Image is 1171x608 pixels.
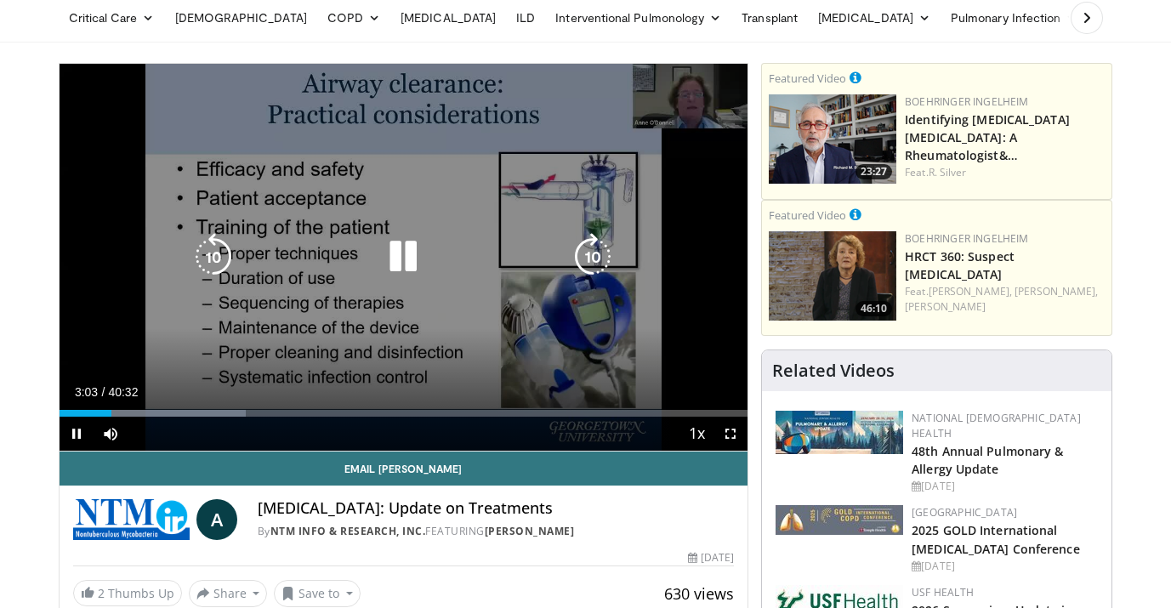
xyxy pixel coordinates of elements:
[1015,284,1098,298] a: [PERSON_NAME],
[189,580,268,607] button: Share
[912,443,1063,477] a: 48th Annual Pulmonary & Allergy Update
[856,301,892,316] span: 46:10
[664,583,734,604] span: 630 views
[905,165,1105,180] div: Feat.
[545,1,731,35] a: Interventional Pulmonology
[94,417,128,451] button: Mute
[929,165,967,179] a: R. Silver
[688,550,734,565] div: [DATE]
[108,385,138,399] span: 40:32
[60,452,748,486] a: Email [PERSON_NAME]
[769,231,896,321] a: 46:10
[165,1,317,35] a: [DEMOGRAPHIC_DATA]
[856,164,892,179] span: 23:27
[274,580,361,607] button: Save to
[808,1,941,35] a: [MEDICAL_DATA]
[769,207,846,223] small: Featured Video
[270,524,426,538] a: NTM Info & Research, Inc.
[912,559,1098,574] div: [DATE]
[912,479,1098,494] div: [DATE]
[102,385,105,399] span: /
[317,1,390,35] a: COPD
[98,585,105,601] span: 2
[506,1,545,35] a: ILD
[258,524,735,539] div: By FEATURING
[769,94,896,184] a: 23:27
[390,1,506,35] a: [MEDICAL_DATA]
[912,411,1081,440] a: National [DEMOGRAPHIC_DATA] Health
[905,284,1105,315] div: Feat.
[713,417,748,451] button: Fullscreen
[905,94,1028,109] a: Boehringer Ingelheim
[912,585,974,599] a: USF Health
[769,231,896,321] img: 8340d56b-4f12-40ce-8f6a-f3da72802623.png.150x105_q85_crop-smart_upscale.png
[196,499,237,540] a: A
[485,524,575,538] a: [PERSON_NAME]
[941,1,1088,35] a: Pulmonary Infection
[75,385,98,399] span: 3:03
[73,499,190,540] img: NTM Info & Research, Inc.
[60,417,94,451] button: Pause
[59,1,165,35] a: Critical Care
[769,94,896,184] img: dcc7dc38-d620-4042-88f3-56bf6082e623.png.150x105_q85_crop-smart_upscale.png
[912,505,1017,520] a: [GEOGRAPHIC_DATA]
[905,299,986,314] a: [PERSON_NAME]
[258,499,735,518] h4: [MEDICAL_DATA]: Update on Treatments
[60,410,748,417] div: Progress Bar
[776,411,903,454] img: b90f5d12-84c1-472e-b843-5cad6c7ef911.jpg.150x105_q85_autocrop_double_scale_upscale_version-0.2.jpg
[929,284,1012,298] a: [PERSON_NAME],
[772,361,895,381] h4: Related Videos
[73,580,182,606] a: 2 Thumbs Up
[912,522,1080,556] a: 2025 GOLD International [MEDICAL_DATA] Conference
[905,248,1015,282] a: HRCT 360: Suspect [MEDICAL_DATA]
[905,231,1028,246] a: Boehringer Ingelheim
[905,111,1070,163] a: Identifying [MEDICAL_DATA] [MEDICAL_DATA]: A Rheumatologist&…
[769,71,846,86] small: Featured Video
[679,417,713,451] button: Playback Rate
[60,64,748,452] video-js: Video Player
[776,505,903,535] img: 29f03053-4637-48fc-b8d3-cde88653f0ec.jpeg.150x105_q85_autocrop_double_scale_upscale_version-0.2.jpg
[731,1,808,35] a: Transplant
